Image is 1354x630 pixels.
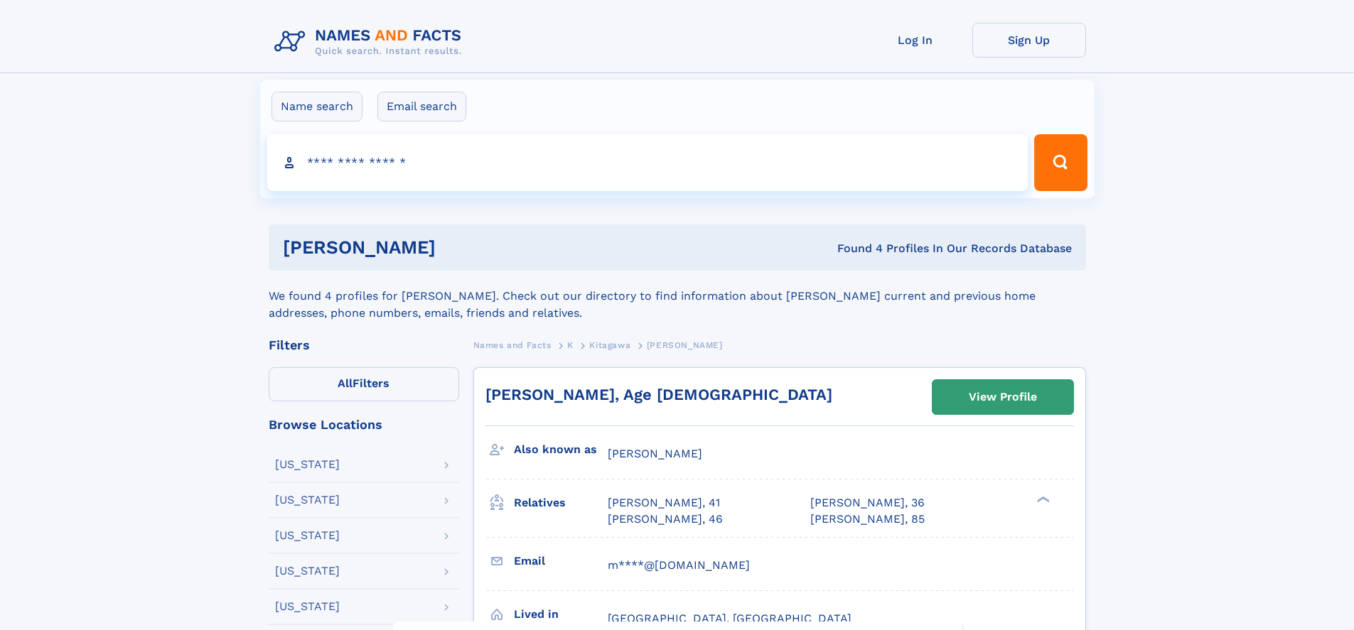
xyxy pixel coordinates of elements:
[1034,134,1087,191] button: Search Button
[269,367,459,401] label: Filters
[608,612,851,625] span: [GEOGRAPHIC_DATA], [GEOGRAPHIC_DATA]
[275,565,340,577] div: [US_STATE]
[1033,495,1051,504] div: ❯
[933,380,1073,414] a: View Profile
[485,386,832,403] a: [PERSON_NAME], Age [DEMOGRAPHIC_DATA]
[589,336,630,354] a: Kitagawa
[810,495,925,511] a: [PERSON_NAME], 36
[972,23,1086,58] a: Sign Up
[636,241,1072,256] div: Found 4 Profiles In Our Records Database
[567,340,574,350] span: K
[473,336,552,354] a: Names and Facts
[338,376,353,390] span: All
[275,601,340,612] div: [US_STATE]
[275,494,340,506] div: [US_STATE]
[269,271,1086,322] div: We found 4 profiles for [PERSON_NAME]. Check out our directory to find information about [PERSON_...
[608,495,720,511] a: [PERSON_NAME], 41
[608,511,723,527] a: [PERSON_NAME], 46
[514,491,608,515] h3: Relatives
[589,340,630,350] span: Kitagawa
[514,549,608,573] h3: Email
[567,336,574,354] a: K
[269,23,473,61] img: Logo Names and Facts
[269,418,459,431] div: Browse Locations
[514,438,608,462] h3: Also known as
[859,23,972,58] a: Log In
[272,92,362,121] label: Name search
[283,239,637,256] h1: [PERSON_NAME]
[647,340,723,350] span: [PERSON_NAME]
[810,511,925,527] a: [PERSON_NAME], 85
[608,447,702,460] span: [PERSON_NAME]
[275,530,340,541] div: [US_STATE]
[377,92,466,121] label: Email search
[969,381,1037,413] div: View Profile
[267,134,1028,191] input: search input
[275,459,340,470] div: [US_STATE]
[514,602,608,626] h3: Lived in
[269,339,459,352] div: Filters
